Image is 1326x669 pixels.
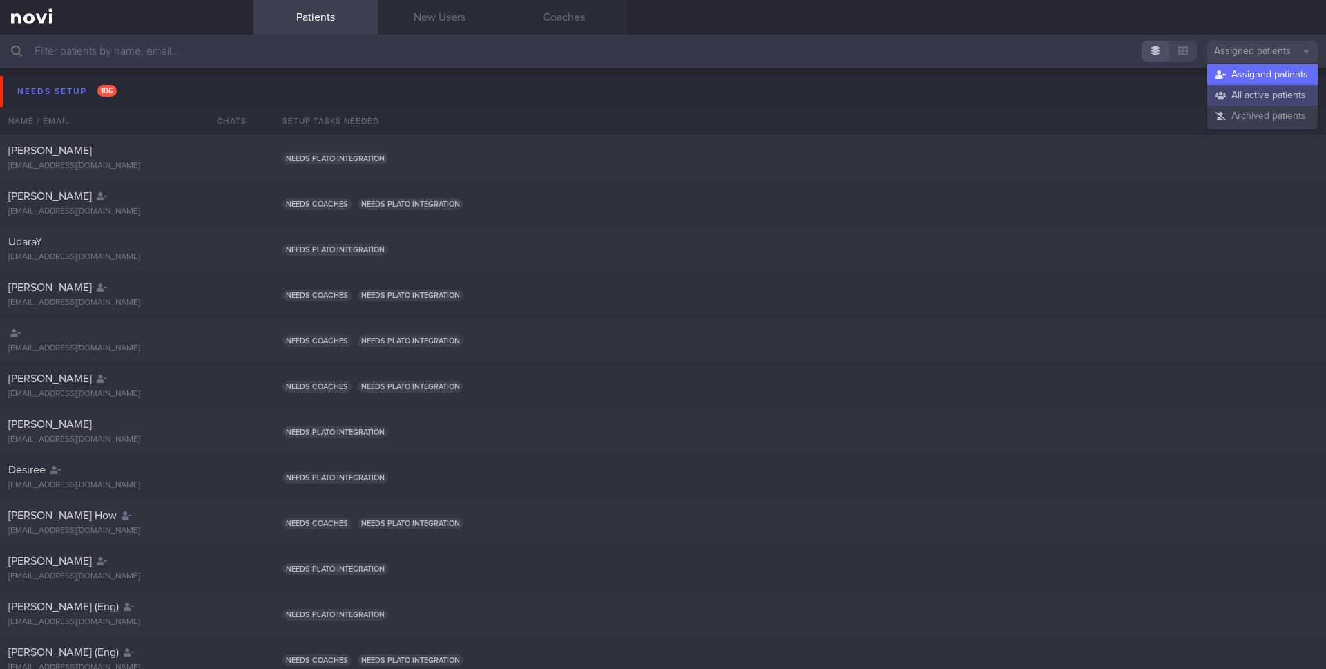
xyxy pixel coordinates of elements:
span: [PERSON_NAME] [8,282,92,293]
span: [PERSON_NAME] [8,191,92,202]
span: Needs plato integration [282,472,388,484]
span: Needs coaches [282,654,352,666]
span: [PERSON_NAME] [8,373,92,384]
div: [EMAIL_ADDRESS][DOMAIN_NAME] [8,435,245,445]
div: [EMAIL_ADDRESS][DOMAIN_NAME] [8,526,245,536]
span: [PERSON_NAME] (Eng) [8,601,119,612]
span: Needs plato integration [358,290,463,301]
div: [EMAIL_ADDRESS][DOMAIN_NAME] [8,617,245,628]
button: Archived patients [1207,106,1318,126]
div: [EMAIL_ADDRESS][DOMAIN_NAME] [8,389,245,399]
div: Chats [198,107,253,135]
span: [PERSON_NAME] How [8,510,117,521]
span: Desiree [8,464,46,475]
div: Setup tasks needed [274,107,1326,135]
button: All active patients [1207,85,1318,106]
span: Needs coaches [282,381,352,393]
span: [PERSON_NAME] (Eng) [8,647,119,658]
span: Needs plato integration [358,654,463,666]
span: Needs plato integration [358,518,463,529]
button: Assigned patients [1207,64,1318,85]
div: [EMAIL_ADDRESS][DOMAIN_NAME] [8,161,245,171]
div: [EMAIL_ADDRESS][DOMAIN_NAME] [8,298,245,308]
span: Needs coaches [282,290,352,301]
span: Needs plato integration [282,244,388,256]
button: Assigned patients [1207,41,1318,62]
span: Needs coaches [282,335,352,347]
div: Needs setup [14,82,120,101]
span: Needs plato integration [282,153,388,164]
div: [EMAIL_ADDRESS][DOMAIN_NAME] [8,572,245,582]
span: Needs plato integration [358,198,463,210]
span: Needs plato integration [358,381,463,393]
div: [EMAIL_ADDRESS][DOMAIN_NAME] [8,252,245,263]
span: Needs coaches [282,518,352,529]
span: Needs plato integration [358,335,463,347]
span: [PERSON_NAME] [8,145,92,156]
span: Needs plato integration [282,609,388,621]
div: [EMAIL_ADDRESS][DOMAIN_NAME] [8,207,245,217]
span: Needs coaches [282,198,352,210]
span: [PERSON_NAME] [8,556,92,567]
span: Needs plato integration [282,563,388,575]
span: 106 [97,85,117,97]
div: [EMAIL_ADDRESS][DOMAIN_NAME] [8,480,245,491]
div: [EMAIL_ADDRESS][DOMAIN_NAME] [8,343,245,354]
span: [PERSON_NAME] [8,419,92,430]
span: UdaraY [8,236,42,247]
span: Needs plato integration [282,426,388,438]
